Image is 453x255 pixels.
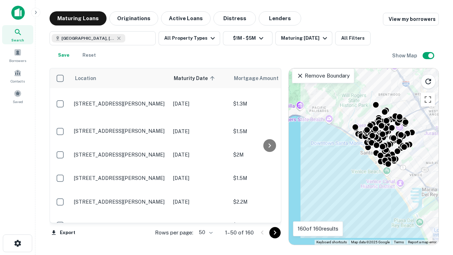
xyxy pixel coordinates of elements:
p: [DATE] [173,100,226,108]
p: 1–50 of 160 [225,228,254,237]
th: Mortgage Amount [230,68,308,88]
a: Terms (opens in new tab) [394,240,404,244]
span: Map data ©2025 Google [351,240,390,244]
th: Maturity Date [170,68,230,88]
a: Borrowers [2,46,33,65]
h6: Show Map [392,52,418,59]
span: Location [75,74,96,83]
a: Contacts [2,66,33,85]
a: View my borrowers [383,13,439,25]
th: Location [70,68,170,88]
button: Reload search area [421,74,436,89]
p: [DATE] [173,221,226,229]
span: Borrowers [9,58,26,63]
p: $1M [233,221,304,229]
span: Contacts [11,78,25,84]
div: 0 0 [289,68,438,245]
button: Export [50,227,77,238]
p: [DATE] [173,174,226,182]
img: capitalize-icon.png [11,6,25,20]
p: $2M [233,151,304,159]
p: [STREET_ADDRESS][PERSON_NAME] [74,152,166,158]
button: Maturing [DATE] [275,31,332,45]
p: [DATE] [173,198,226,206]
p: [STREET_ADDRESS][PERSON_NAME] [74,101,166,107]
iframe: Chat Widget [418,198,453,232]
span: Maturity Date [174,74,217,83]
button: Keyboard shortcuts [316,240,347,245]
button: Reset [78,48,101,62]
div: 50 [196,227,214,238]
img: Google [291,236,314,245]
p: 160 of 160 results [298,225,338,233]
p: $1.3M [233,100,304,108]
button: Save your search to get updates of matches that match your search criteria. [52,48,75,62]
button: Maturing Loans [50,11,107,25]
button: Distress [213,11,256,25]
p: [STREET_ADDRESS][PERSON_NAME] [74,175,166,181]
span: Mortgage Amount [234,74,288,83]
span: [GEOGRAPHIC_DATA], [GEOGRAPHIC_DATA], [GEOGRAPHIC_DATA] [62,35,115,41]
p: $1.5M [233,127,304,135]
button: $1M - $5M [223,31,273,45]
button: Go to next page [269,227,281,238]
p: [STREET_ADDRESS][PERSON_NAME] [74,199,166,205]
p: $1.5M [233,174,304,182]
a: Search [2,25,33,44]
p: [DATE] [173,127,226,135]
button: Originations [109,11,158,25]
p: [DATE] [173,151,226,159]
button: Lenders [259,11,301,25]
p: [STREET_ADDRESS][PERSON_NAME] [74,128,166,134]
span: Saved [13,99,23,104]
a: Saved [2,87,33,106]
button: Active Loans [161,11,211,25]
a: Open this area in Google Maps (opens a new window) [291,236,314,245]
p: Remove Boundary [297,72,349,80]
button: Toggle fullscreen view [421,92,435,107]
div: Maturing [DATE] [281,34,329,42]
span: Search [11,37,24,43]
button: All Filters [335,31,371,45]
button: All Property Types [159,31,220,45]
a: Report a map error [408,240,436,244]
p: [STREET_ADDRESS][PERSON_NAME] [74,222,166,228]
p: Rows per page: [155,228,193,237]
p: $2.2M [233,198,304,206]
